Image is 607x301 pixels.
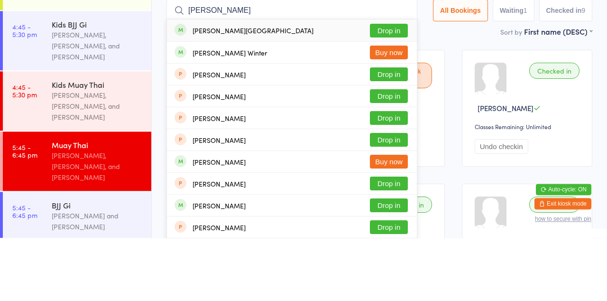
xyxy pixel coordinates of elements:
button: Drop in [370,87,408,101]
div: [PERSON_NAME] Winter [193,112,267,120]
div: Any location [68,26,115,37]
span: Scanner input [540,18,582,28]
div: [PERSON_NAME], [PERSON_NAME], and [PERSON_NAME] [52,153,143,186]
div: [PERSON_NAME] [193,265,246,273]
div: [PERSON_NAME], [PERSON_NAME], and [PERSON_NAME] [52,93,143,125]
button: Checked in9 [539,63,593,85]
div: At [68,10,115,26]
div: Events for [12,10,59,26]
div: Checked in [529,126,579,142]
div: 9 [581,70,585,77]
input: Search [166,63,417,85]
button: Drop in [370,262,408,275]
time: 5:45 - 6:45 pm [12,267,37,282]
button: Waiting1 [493,63,534,85]
div: [PERSON_NAME] [193,221,246,229]
h2: Muay Thai Check-in [166,13,592,29]
time: 4:45 - 5:30 pm [12,86,37,101]
a: [DATE] [12,26,36,37]
div: [PERSON_NAME] [193,287,246,294]
button: All Bookings [433,63,488,85]
a: 4:45 -5:30 pmKids BJJ Gi[PERSON_NAME], [PERSON_NAME], and [PERSON_NAME] [3,74,151,133]
button: Drop in [370,131,408,144]
button: Buy now [370,109,408,122]
div: First name (DESC) [524,89,592,100]
button: Drop in [370,240,408,254]
div: Kids BJJ Gi [52,82,143,93]
div: [PERSON_NAME] and [PERSON_NAME] [52,273,143,295]
div: [PERSON_NAME] [193,134,246,141]
div: [PERSON_NAME] [193,199,246,207]
time: 4:45 - 5:30 pm [12,146,37,161]
div: Muay Thai [52,203,143,213]
div: 1 [524,70,527,77]
div: Kids Muay Thai [52,142,143,153]
button: Drop in [370,174,408,188]
div: Classes Remaining: Unlimited [475,186,582,194]
div: [PERSON_NAME] and [PERSON_NAME] [52,43,143,65]
label: Sort by [500,90,522,100]
time: 5:45 - 6:45 pm [12,207,37,222]
div: [PERSON_NAME] [193,243,246,251]
span: [PERSON_NAME] [478,166,533,176]
button: Undo checkin [475,202,528,217]
button: Drop in [370,196,408,210]
a: 4:45 -5:30 pmKids Muay Thai[PERSON_NAME], [PERSON_NAME], and [PERSON_NAME] [3,134,151,194]
span: [PERSON_NAME], [PERSON_NAME], and [PERSON_NAME] [226,37,406,46]
button: Buy now [370,218,408,232]
div: [PERSON_NAME][GEOGRAPHIC_DATA] [193,90,313,97]
div: [PERSON_NAME], [PERSON_NAME], and [PERSON_NAME] [52,213,143,246]
button: Drop in [370,283,408,297]
span: Muay Thai area (Down Stairs) [421,37,510,46]
a: 5:45 -6:45 pmMuay Thai[PERSON_NAME], [PERSON_NAME], and [PERSON_NAME] [3,195,151,254]
div: [PERSON_NAME] [193,178,246,185]
span: Manual search [460,18,506,28]
span: [DATE] 5:45pm [166,37,212,46]
button: Exit kiosk mode [534,261,591,273]
div: BJJ Gi [52,263,143,273]
button: how to secure with pin [535,279,591,285]
div: [PERSON_NAME] [193,156,246,163]
button: Drop in [370,152,408,166]
button: Auto-cycle: ON [536,247,591,258]
div: Checked in [529,260,579,276]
